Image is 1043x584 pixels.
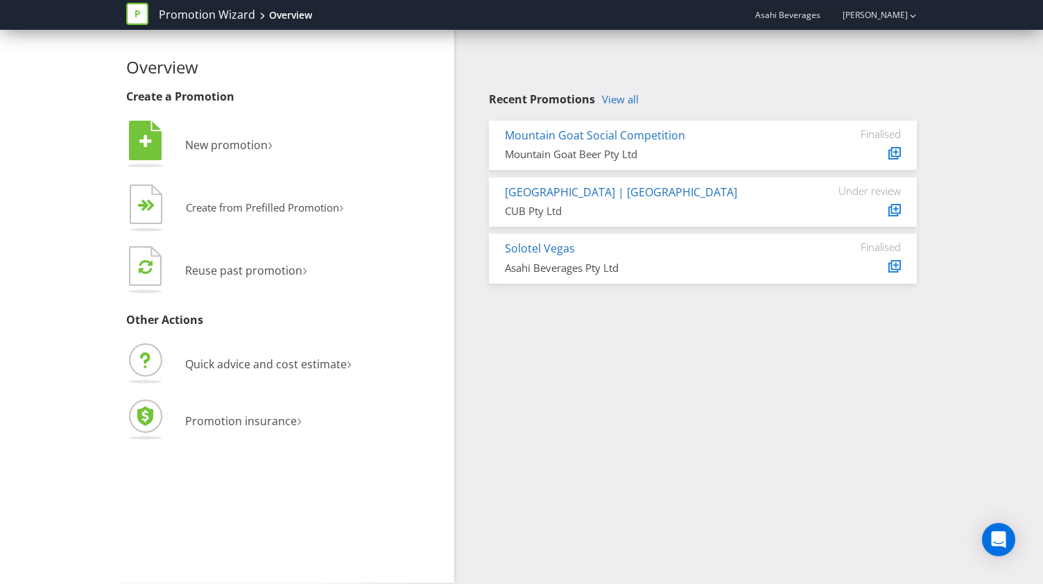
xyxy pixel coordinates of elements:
h3: Create a Promotion [126,91,444,103]
a: Mountain Goat Social Competition [505,128,685,143]
a: Promotion insurance› [126,413,302,429]
div: Overview [269,8,312,22]
tspan:  [139,259,153,275]
span: › [297,408,302,431]
a: Solotel Vegas [505,241,575,256]
a: View all [602,94,639,105]
span: Promotion insurance [185,413,297,429]
div: Open Intercom Messenger [982,523,1015,556]
span: › [339,196,344,217]
span: Reuse past promotion [185,263,302,278]
a: Quick advice and cost estimate› [126,357,352,372]
h3: Other Actions [126,314,444,327]
a: [PERSON_NAME] [829,9,908,21]
div: Finalised [818,241,901,253]
div: Mountain Goat Beer Pty Ltd [505,147,797,162]
div: Finalised [818,128,901,140]
div: Asahi Beverages Pty Ltd [505,261,797,275]
span: Create from Prefilled Promotion [186,200,339,214]
a: [GEOGRAPHIC_DATA] | [GEOGRAPHIC_DATA] [505,184,737,200]
span: Asahi Beverages [755,9,820,21]
span: Quick advice and cost estimate [185,357,347,372]
span: Recent Promotions [489,92,595,107]
h2: Overview [126,58,444,76]
span: New promotion [185,137,268,153]
span: › [268,132,273,155]
a: Promotion Wizard [159,7,255,23]
tspan:  [139,134,152,149]
div: CUB Pty Ltd [505,204,797,218]
button: Create from Prefilled Promotion› [126,181,345,237]
div: Under review [818,184,901,197]
span: › [347,351,352,374]
tspan:  [146,199,155,212]
span: › [302,257,307,280]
